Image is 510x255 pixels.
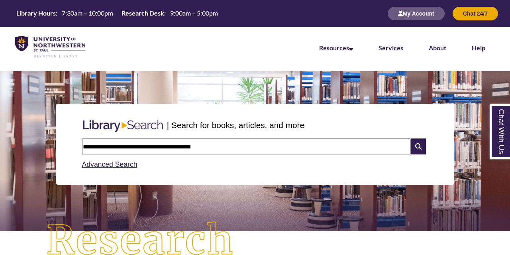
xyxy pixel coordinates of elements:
th: Research Desk: [118,9,167,18]
span: 7:30am – 10:00pm [62,9,113,17]
a: About [429,44,446,51]
img: Libary Search [79,117,167,135]
i: Search [411,138,426,154]
a: My Account [388,10,445,17]
button: My Account [388,7,445,20]
p: | Search for books, articles, and more [167,119,304,131]
a: Resources [319,44,353,51]
a: Help [472,44,485,51]
a: Chat 24/7 [453,10,498,17]
button: Chat 24/7 [453,7,498,20]
a: Advanced Search [82,160,137,168]
span: 9:00am – 5:00pm [170,9,218,17]
a: Hours Today [13,9,221,18]
a: Services [379,44,403,51]
th: Library Hours: [13,9,59,18]
img: UNWSP Library Logo [15,36,85,58]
